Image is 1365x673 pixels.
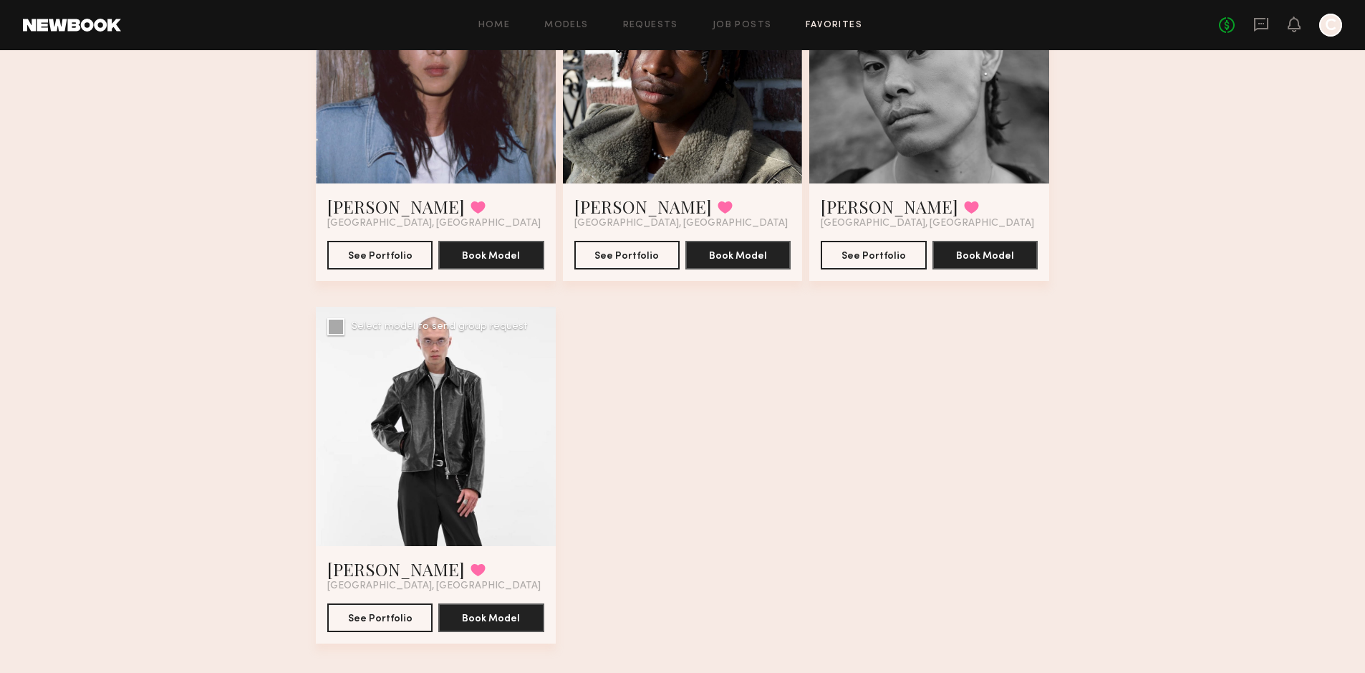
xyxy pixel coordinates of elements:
a: [PERSON_NAME] [327,558,465,581]
a: C [1319,14,1342,37]
a: [PERSON_NAME] [574,195,712,218]
button: Book Model [932,241,1038,269]
a: Home [478,21,511,30]
span: [GEOGRAPHIC_DATA], [GEOGRAPHIC_DATA] [574,218,788,229]
a: Book Model [438,249,544,261]
button: See Portfolio [821,241,926,269]
a: [PERSON_NAME] [327,195,465,218]
a: [PERSON_NAME] [821,195,958,218]
a: Book Model [685,249,791,261]
button: Book Model [438,603,544,632]
button: See Portfolio [327,241,433,269]
a: Models [544,21,588,30]
a: Job Posts [713,21,772,30]
button: Book Model [685,241,791,269]
button: See Portfolio [574,241,680,269]
div: Select model to send group request [352,322,528,332]
a: Book Model [438,611,544,624]
span: [GEOGRAPHIC_DATA], [GEOGRAPHIC_DATA] [327,581,541,592]
span: [GEOGRAPHIC_DATA], [GEOGRAPHIC_DATA] [821,218,1034,229]
button: See Portfolio [327,603,433,632]
button: Book Model [438,241,544,269]
a: Book Model [932,249,1038,261]
a: Requests [623,21,678,30]
a: Favorites [806,21,862,30]
span: [GEOGRAPHIC_DATA], [GEOGRAPHIC_DATA] [327,218,541,229]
